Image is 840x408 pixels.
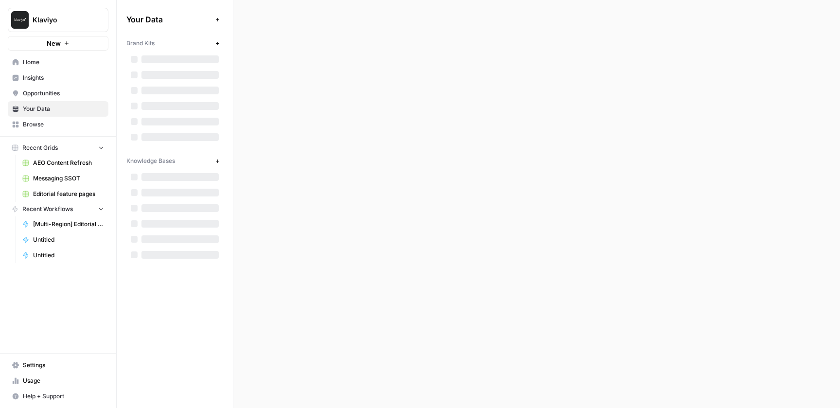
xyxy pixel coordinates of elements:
[23,120,104,129] span: Browse
[8,389,108,404] button: Help + Support
[23,392,104,401] span: Help + Support
[33,190,104,198] span: Editorial feature pages
[18,216,108,232] a: [Multi-Region] Editorial feature page
[8,357,108,373] a: Settings
[23,73,104,82] span: Insights
[126,14,211,25] span: Your Data
[22,205,73,213] span: Recent Workflows
[8,8,108,32] button: Workspace: Klaviyo
[8,373,108,389] a: Usage
[8,70,108,86] a: Insights
[47,38,61,48] span: New
[18,155,108,171] a: AEO Content Refresh
[8,101,108,117] a: Your Data
[23,89,104,98] span: Opportunities
[11,11,29,29] img: Klaviyo Logo
[18,248,108,263] a: Untitled
[23,105,104,113] span: Your Data
[33,15,91,25] span: Klaviyo
[8,117,108,132] a: Browse
[33,235,104,244] span: Untitled
[23,58,104,67] span: Home
[126,39,155,48] span: Brand Kits
[8,141,108,155] button: Recent Grids
[126,157,175,165] span: Knowledge Bases
[33,174,104,183] span: Messaging SSOT
[18,186,108,202] a: Editorial feature pages
[8,36,108,51] button: New
[33,220,104,229] span: [Multi-Region] Editorial feature page
[18,171,108,186] a: Messaging SSOT
[33,159,104,167] span: AEO Content Refresh
[8,202,108,216] button: Recent Workflows
[18,232,108,248] a: Untitled
[23,361,104,370] span: Settings
[23,376,104,385] span: Usage
[22,143,58,152] span: Recent Grids
[8,86,108,101] a: Opportunities
[33,251,104,260] span: Untitled
[8,54,108,70] a: Home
